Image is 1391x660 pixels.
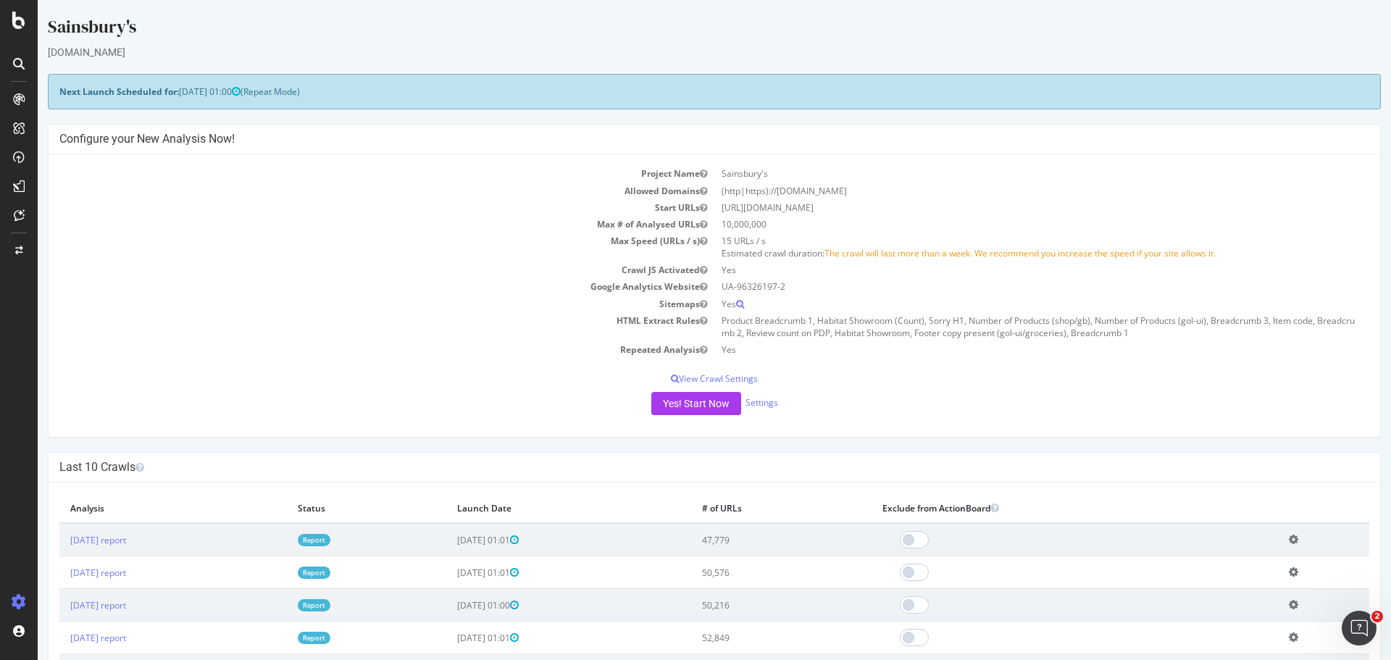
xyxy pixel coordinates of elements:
[653,589,834,622] td: 50,216
[614,392,703,415] button: Yes! Start Now
[22,233,677,262] td: Max Speed (URLs / s)
[677,278,1332,295] td: UA-96326197-2
[1371,611,1383,622] span: 2
[22,460,1332,475] h4: Last 10 Crawls
[22,199,677,216] td: Start URLs
[708,396,740,409] a: Settings
[22,165,677,182] td: Project Name
[1342,611,1377,646] iframe: Intercom live chat
[22,183,677,199] td: Allowed Domains
[22,296,677,312] td: Sitemaps
[22,278,677,295] td: Google Analytics Website
[677,262,1332,278] td: Yes
[260,534,293,546] a: Report
[677,199,1332,216] td: [URL][DOMAIN_NAME]
[260,632,293,644] a: Report
[33,567,88,579] a: [DATE] report
[22,132,1332,146] h4: Configure your New Analysis Now!
[260,567,293,579] a: Report
[419,599,481,611] span: [DATE] 01:00
[22,85,141,98] strong: Next Launch Scheduled for:
[22,372,1332,385] p: View Crawl Settings
[22,216,677,233] td: Max # of Analysed URLs
[10,14,1343,45] div: Sainsbury's
[419,567,481,579] span: [DATE] 01:01
[10,45,1343,59] div: [DOMAIN_NAME]
[677,296,1332,312] td: Yes
[653,523,834,556] td: 47,779
[653,622,834,654] td: 52,849
[10,74,1343,109] div: (Repeat Mode)
[22,312,677,341] td: HTML Extract Rules
[677,233,1332,262] td: 15 URLs / s Estimated crawl duration:
[677,165,1332,182] td: Sainsbury's
[834,493,1240,523] th: Exclude from ActionBoard
[653,556,834,589] td: 50,576
[419,632,481,644] span: [DATE] 01:01
[677,216,1332,233] td: 10,000,000
[22,341,677,358] td: Repeated Analysis
[653,493,834,523] th: # of URLs
[677,312,1332,341] td: Product Breadcrumb 1, Habitat Showroom (Count), Sorry H1, Number of Products (shop/gb), Number of...
[787,247,1178,259] span: The crawl will last more than a week. We recommend you increase the speed if your site allows it.
[419,534,481,546] span: [DATE] 01:01
[22,262,677,278] td: Crawl JS Activated
[33,599,88,611] a: [DATE] report
[249,493,409,523] th: Status
[677,183,1332,199] td: (http|https)://[DOMAIN_NAME]
[260,599,293,611] a: Report
[33,534,88,546] a: [DATE] report
[33,632,88,644] a: [DATE] report
[409,493,653,523] th: Launch Date
[141,85,203,98] span: [DATE] 01:00
[22,493,249,523] th: Analysis
[677,341,1332,358] td: Yes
